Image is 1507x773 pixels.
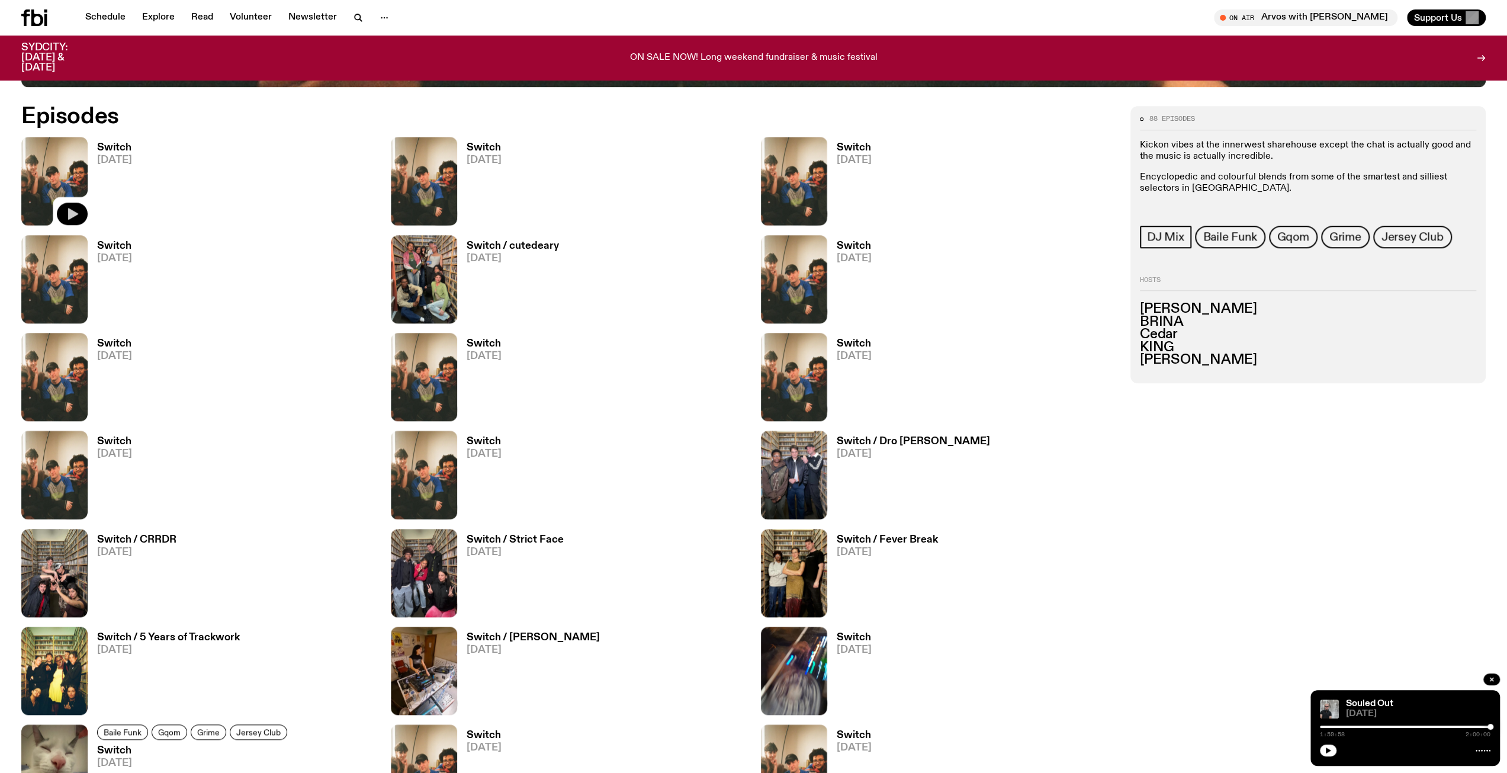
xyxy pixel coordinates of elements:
a: Switch / cutedeary[DATE] [457,241,559,323]
img: A warm film photo of the switch team sitting close together. from left to right: Cedar, Lau, Sand... [761,235,827,323]
a: Switch[DATE] [88,437,132,519]
span: [DATE] [97,449,132,459]
h3: Switch / CRRDR [97,535,176,545]
img: A warm film photo of the switch team sitting close together. from left to right: Cedar, Lau, Sand... [391,137,457,225]
span: [DATE] [97,155,132,165]
span: [DATE] [837,254,872,264]
p: Kickon vibes at the innerwest sharehouse except the chat is actually good and the music is actual... [1140,140,1476,162]
span: [DATE] [467,449,502,459]
span: Jersey Club [1381,230,1444,243]
h2: Episodes [21,106,993,127]
a: Baile Funk [1195,226,1265,248]
span: 1:59:58 [1320,732,1345,737]
h3: SYDCITY: [DATE] & [DATE] [21,43,97,73]
a: Explore [135,9,182,26]
img: A warm film photo of the switch team sitting close together. from left to right: Cedar, Lau, Sand... [761,137,827,225]
span: Gqom [158,728,181,737]
h3: Switch / Dro [PERSON_NAME] [837,437,990,447]
h3: Switch [97,143,132,153]
span: 2:00:00 [1466,732,1490,737]
h3: Switch [97,437,132,447]
p: ON SALE NOW! Long weekend fundraiser & music festival [630,53,878,63]
span: [DATE] [467,254,559,264]
a: Switch[DATE] [827,339,872,421]
a: Grime [191,724,226,740]
span: 88 episodes [1149,116,1195,122]
img: A warm film photo of the switch team sitting close together. from left to right: Cedar, Lau, Sand... [391,431,457,519]
h3: Switch [97,339,132,349]
a: Switch[DATE] [88,241,132,323]
a: Switch[DATE] [457,143,502,225]
a: Switch / [PERSON_NAME][DATE] [457,633,600,715]
a: Switch / Dro [PERSON_NAME][DATE] [827,437,990,519]
img: Stephen looks directly at the camera, wearing a black tee, black sunglasses and headphones around... [1320,700,1339,719]
a: Switch[DATE] [457,339,502,421]
a: Read [184,9,220,26]
span: [DATE] [467,351,502,361]
a: Switch[DATE] [88,143,132,225]
a: Jersey Club [230,724,287,740]
a: Jersey Club [1373,226,1452,248]
h3: [PERSON_NAME] [1140,303,1476,316]
a: Gqom [152,724,187,740]
h3: Switch / Fever Break [837,535,938,545]
span: [DATE] [97,758,291,768]
span: [DATE] [97,351,132,361]
img: A warm film photo of the switch team sitting close together. from left to right: Cedar, Lau, Sand... [21,333,88,421]
a: Gqom [1269,226,1318,248]
span: Grime [1329,230,1361,243]
h3: Switch [97,746,291,756]
a: DJ Mix [1140,226,1191,248]
h3: BRINA [1140,316,1476,329]
h3: Switch [467,143,502,153]
a: Schedule [78,9,133,26]
p: Encyclopedic and colourful blends from some of the smartest and silliest selectors in [GEOGRAPHIC... [1140,172,1476,206]
h3: KING [1140,341,1476,354]
span: [DATE] [97,254,132,264]
span: [DATE] [1346,710,1490,719]
img: A warm film photo of the switch team sitting close together. from left to right: Cedar, Lau, Sand... [21,235,88,323]
span: [DATE] [837,351,872,361]
a: Switch[DATE] [88,339,132,421]
h3: Switch / Strict Face [467,535,564,545]
h3: Cedar [1140,328,1476,341]
h3: Switch [837,143,872,153]
a: Baile Funk [97,724,148,740]
span: [DATE] [837,155,872,165]
span: Baile Funk [104,728,142,737]
span: [DATE] [837,743,872,753]
h3: Switch [97,241,132,251]
img: A warm film photo of the switch team sitting close together. from left to right: Cedar, Lau, Sand... [761,333,827,421]
a: Grime [1321,226,1370,248]
span: Baile Funk [1203,230,1257,243]
h3: Switch / 5 Years of Trackwork [97,633,240,643]
h3: Switch / [PERSON_NAME] [467,633,600,643]
span: Grime [197,728,220,737]
span: [DATE] [837,645,872,655]
h3: Switch [467,339,502,349]
h3: Switch [467,730,502,740]
a: Switch[DATE] [827,143,872,225]
span: Gqom [1277,230,1309,243]
span: [DATE] [97,547,176,557]
span: Jersey Club [236,728,281,737]
h3: [PERSON_NAME] [1140,354,1476,367]
span: DJ Mix [1147,230,1184,243]
span: [DATE] [467,743,502,753]
img: A warm film photo of the switch team sitting close together. from left to right: Cedar, Lau, Sand... [21,431,88,519]
button: On AirArvos with [PERSON_NAME] [1214,9,1397,26]
h3: Switch [467,437,502,447]
span: [DATE] [467,645,600,655]
a: Volunteer [223,9,279,26]
a: Souled Out [1346,699,1393,708]
img: A warm film photo of the switch team sitting close together. from left to right: Cedar, Lau, Sand... [391,333,457,421]
span: Support Us [1414,12,1462,23]
a: Switch / Fever Break[DATE] [827,535,938,617]
span: [DATE] [467,155,502,165]
a: Switch / CRRDR[DATE] [88,535,176,617]
h3: Switch [837,339,872,349]
span: [DATE] [837,449,990,459]
a: Switch / Strict Face[DATE] [457,535,564,617]
img: A warm film photo of the switch team sitting close together. from left to right: Cedar, Lau, Sand... [21,137,88,225]
h3: Switch [837,730,872,740]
